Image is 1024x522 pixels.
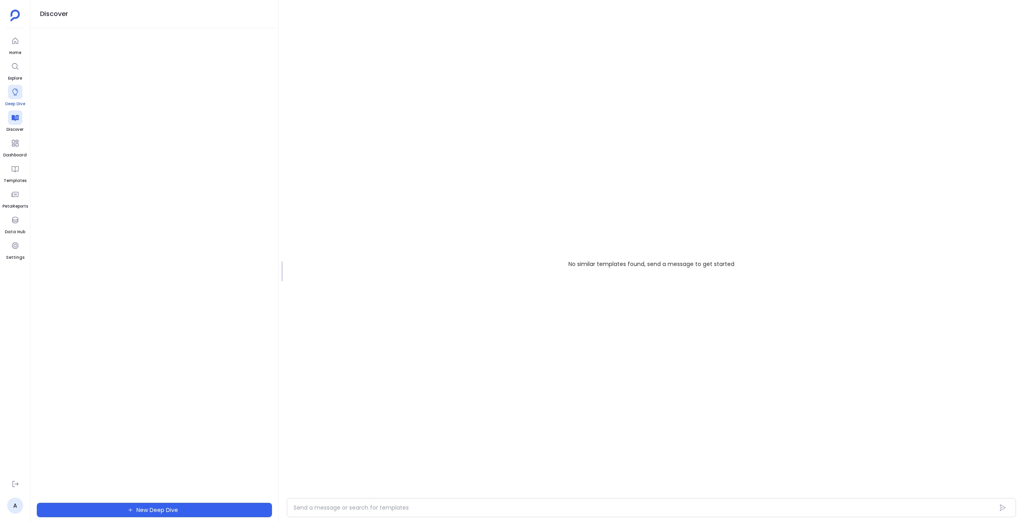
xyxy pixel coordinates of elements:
[8,50,22,56] span: Home
[37,503,272,517] button: New Deep Dive
[6,126,24,133] span: Discover
[5,229,25,235] span: Data Hub
[8,75,22,82] span: Explore
[4,178,26,184] span: Templates
[5,85,25,107] a: Deep Dive
[6,238,24,261] a: Settings
[8,59,22,82] a: Explore
[4,162,26,184] a: Templates
[5,213,25,235] a: Data Hub
[136,504,178,516] span: New Deep Dive
[6,254,24,261] span: Settings
[5,101,25,107] span: Deep Dive
[6,110,24,133] a: Discover
[3,136,27,158] a: Dashboard
[10,10,20,22] img: petavue logo
[7,498,23,514] a: A
[8,34,22,56] a: Home
[2,187,28,210] a: PetaReports
[288,38,1014,490] div: No similar templates found, send a message to get started
[3,152,27,158] span: Dashboard
[2,203,28,210] span: PetaReports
